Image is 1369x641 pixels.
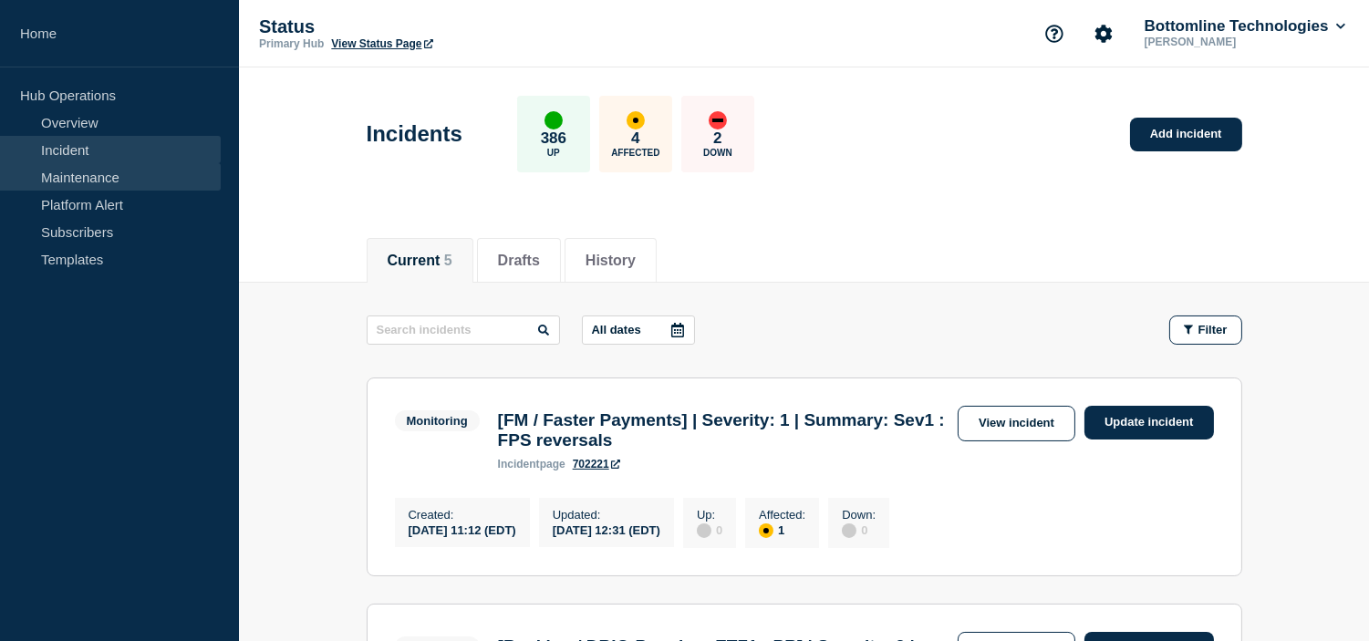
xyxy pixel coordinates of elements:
p: Affected [611,148,659,158]
p: [PERSON_NAME] [1141,36,1331,48]
span: Monitoring [395,410,480,431]
span: 5 [444,253,452,268]
button: Filter [1169,315,1242,345]
a: Update incident [1084,406,1214,439]
div: 1 [759,522,805,538]
a: Add incident [1130,118,1242,151]
p: Up [547,148,560,158]
p: Up : [697,508,722,522]
div: disabled [842,523,856,538]
button: Account settings [1084,15,1123,53]
p: 2 [713,129,721,148]
p: Down [703,148,732,158]
div: up [544,111,563,129]
button: History [586,253,636,269]
div: [DATE] 12:31 (EDT) [553,522,660,537]
p: Status [259,16,624,37]
p: Down : [842,508,876,522]
div: affected [759,523,773,538]
a: View incident [958,406,1075,441]
div: down [709,111,727,129]
p: 386 [541,129,566,148]
span: Filter [1198,323,1228,336]
button: All dates [582,315,695,345]
button: Bottomline Technologies [1141,17,1349,36]
div: [DATE] 11:12 (EDT) [409,522,516,537]
div: 0 [842,522,876,538]
div: affected [627,111,645,129]
p: Updated : [553,508,660,522]
div: disabled [697,523,711,538]
p: Affected : [759,508,805,522]
p: page [498,458,565,470]
h1: Incidents [367,121,462,147]
p: Primary Hub [259,37,324,50]
a: View Status Page [331,37,432,50]
a: 702221 [573,458,620,470]
button: Drafts [498,253,540,269]
h3: [FM / Faster Payments] | Severity: 1 | Summary: Sev1 : FPS reversals [498,410,949,450]
span: incident [498,458,540,470]
p: Created : [409,508,516,522]
button: Support [1035,15,1073,53]
p: 4 [631,129,639,148]
input: Search incidents [367,315,560,345]
button: Current 5 [388,253,452,269]
div: 0 [697,522,722,538]
p: All dates [592,323,641,336]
